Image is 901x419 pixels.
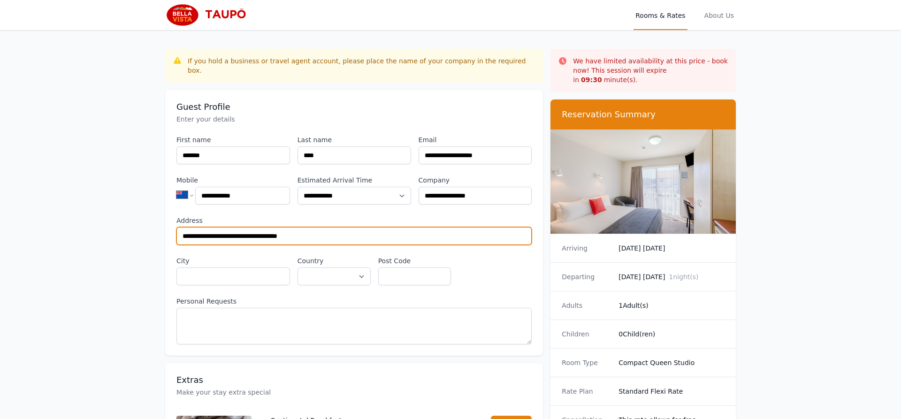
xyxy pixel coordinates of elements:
label: Email [419,135,532,145]
label: Last name [298,135,411,145]
dt: Departing [562,272,611,282]
label: Mobile [176,175,290,185]
h3: Extras [176,374,532,386]
dd: Compact Queen Studio [618,358,725,367]
p: We have limited availability at this price - book now! This session will expire in minute(s). [573,56,728,84]
label: First name [176,135,290,145]
dd: 0 Child(ren) [618,329,725,339]
h3: Reservation Summary [562,109,725,120]
strong: 09 : 30 [581,76,602,84]
label: Company [419,175,532,185]
dd: 1 Adult(s) [618,301,725,310]
p: Enter your details [176,114,532,124]
label: Estimated Arrival Time [298,175,411,185]
dt: Rate Plan [562,387,611,396]
p: Make your stay extra special [176,388,532,397]
dd: [DATE] [DATE] [618,272,725,282]
label: City [176,256,290,266]
label: Address [176,216,532,225]
label: Post Code [378,256,451,266]
dd: Standard Flexi Rate [618,387,725,396]
h3: Guest Profile [176,101,532,113]
img: Compact Queen Studio [550,130,736,234]
dt: Arriving [562,244,611,253]
div: If you hold a business or travel agent account, please place the name of your company in the requ... [188,56,535,75]
label: Personal Requests [176,297,532,306]
dt: Adults [562,301,611,310]
span: 1 night(s) [669,273,698,281]
img: Bella Vista Taupo [165,4,255,26]
label: Country [298,256,371,266]
dt: Room Type [562,358,611,367]
dd: [DATE] [DATE] [618,244,725,253]
dt: Children [562,329,611,339]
